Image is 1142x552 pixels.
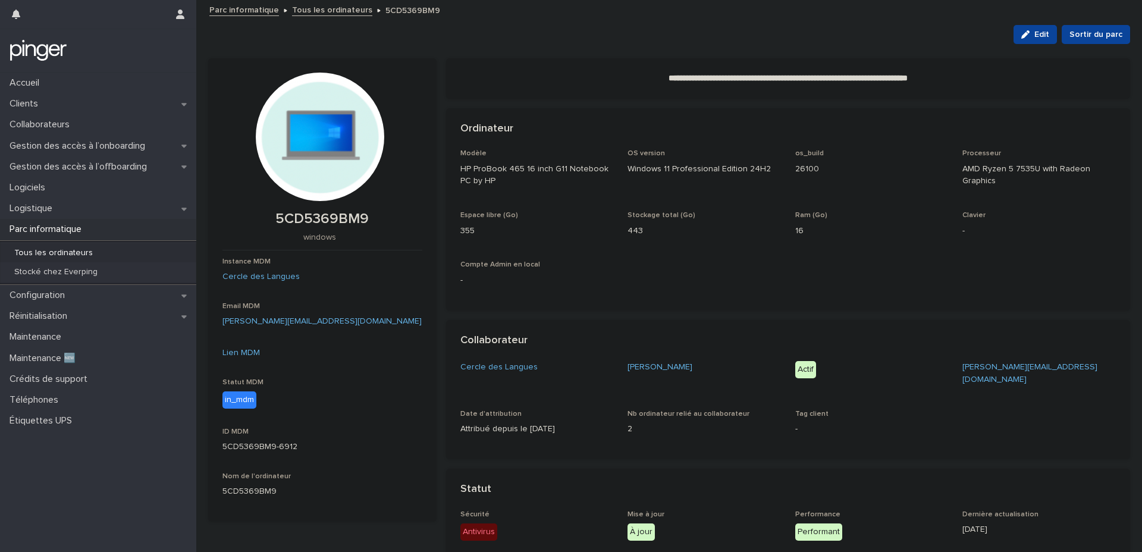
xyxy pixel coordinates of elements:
[628,150,665,157] span: OS version
[222,317,422,325] a: [PERSON_NAME][EMAIL_ADDRESS][DOMAIN_NAME]
[222,303,260,310] span: Email MDM
[628,163,781,175] p: Windows 11 Professional Edition 24H2
[962,163,1116,188] p: AMD Ryzen 5 7535U with Radeon Graphics
[628,511,664,518] span: Mise à jour
[795,361,816,378] div: Actif
[5,374,97,385] p: Crédits de support
[5,267,107,277] p: Stocké chez Everping
[222,473,291,480] span: Nom de l'ordinateur
[460,511,490,518] span: Sécurité
[962,150,1001,157] span: Processeur
[795,423,949,435] p: -
[5,290,74,301] p: Configuration
[1069,29,1122,40] span: Sortir du parc
[5,119,79,130] p: Collaborateurs
[795,163,949,175] p: 26100
[628,361,692,374] a: [PERSON_NAME]
[628,212,695,219] span: Stockage total (Go)
[222,258,271,265] span: Instance MDM
[209,2,279,16] a: Parc informatique
[5,98,48,109] p: Clients
[460,163,614,188] p: HP ProBook 465 16 inch G11 Notebook PC by HP
[962,225,1116,237] p: -
[795,150,824,157] span: os_build
[795,410,829,418] span: Tag client
[222,379,263,386] span: Statut MDM
[292,2,372,16] a: Tous les ordinateurs
[962,363,1097,384] a: [PERSON_NAME][EMAIL_ADDRESS][DOMAIN_NAME]
[5,77,49,89] p: Accueil
[628,423,781,435] p: 2
[460,361,538,374] a: Cercle des Langues
[222,391,256,409] div: in_mdm
[5,310,77,322] p: Réinitialisation
[1062,25,1130,44] button: Sortir du parc
[460,150,487,157] span: Modèle
[962,212,986,219] span: Clavier
[460,261,540,268] span: Compte Admin en local
[222,485,422,498] p: 5CD5369BM9
[5,248,102,258] p: Tous les ordinateurs
[5,353,85,364] p: Maintenance 🆕
[628,523,655,541] div: À jour
[460,212,518,219] span: Espace libre (Go)
[5,224,91,235] p: Parc informatique
[222,233,418,243] p: windows
[460,123,513,136] h2: Ordinateur
[5,161,156,172] p: Gestion des accès à l’offboarding
[460,274,614,287] p: -
[1034,30,1049,39] span: Edit
[5,394,68,406] p: Téléphones
[460,225,614,237] p: 355
[962,511,1039,518] span: Dernière actualisation
[460,483,491,496] h2: Statut
[962,523,1116,536] p: [DATE]
[222,211,422,228] p: 5CD5369BM9
[795,225,949,237] p: 16
[628,410,749,418] span: Nb ordinateur relié au collaborateur
[795,511,840,518] span: Performance
[5,203,62,214] p: Logistique
[460,423,614,435] p: Attribué depuis le [DATE]
[460,410,522,418] span: Date d'attribution
[5,331,71,343] p: Maintenance
[795,212,827,219] span: Ram (Go)
[1014,25,1057,44] button: Edit
[628,225,781,237] p: 443
[5,182,55,193] p: Logiciels
[5,415,81,426] p: Étiquettes UPS
[222,428,249,435] span: ID MDM
[222,441,422,453] p: 5CD5369BM9-6912
[795,523,842,541] div: Performant
[385,3,440,16] p: 5CD5369BM9
[460,334,528,347] h2: Collaborateur
[10,39,67,62] img: mTgBEunGTSyRkCgitkcU
[222,349,260,357] a: Lien MDM
[5,140,155,152] p: Gestion des accès à l’onboarding
[460,523,497,541] div: Antivirus
[222,271,300,283] a: Cercle des Langues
